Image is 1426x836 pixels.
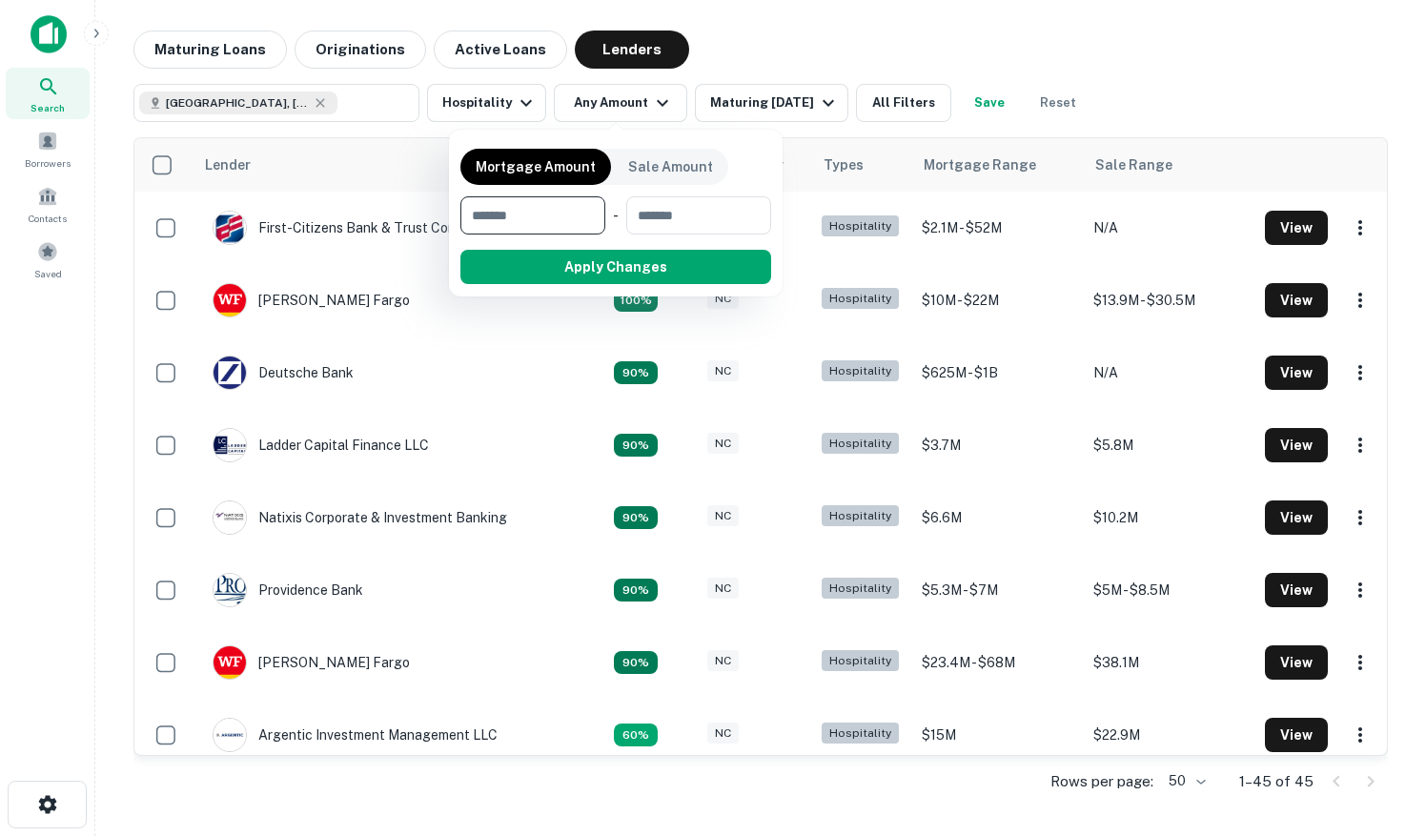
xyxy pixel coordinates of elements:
button: Apply Changes [460,250,771,284]
p: Mortgage Amount [476,156,596,177]
div: - [613,196,619,234]
p: Sale Amount [628,156,713,177]
iframe: Chat Widget [1331,683,1426,775]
